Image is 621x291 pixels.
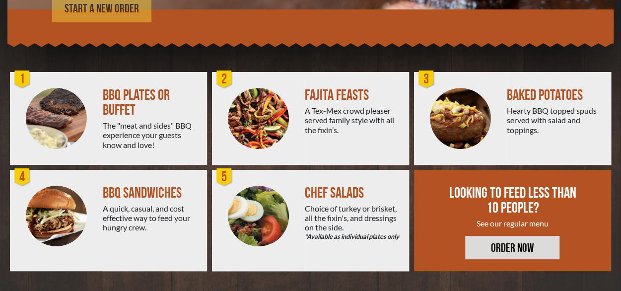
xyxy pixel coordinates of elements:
div: CHEF SALADS [305,186,401,201]
div: A Tex-Mex crowd pleaser served family style with all the fixin’s. [305,106,401,135]
div: FAJITA FEASTS [305,88,401,103]
div: The "meat and sides" BBQ experience your guests know and love! [103,121,199,149]
div: See our regular menu [443,218,582,228]
div: 1 [12,70,32,89]
div: A quick, casual, and cost effective way to feed your hungry crew. [103,204,199,232]
img: PEJ-BBQ-Buffet.png [26,88,87,149]
div: BAKED POTATOES [507,88,603,103]
div: 3 [416,70,436,89]
div: Hearty BBQ topped spuds served with salad and toppings. [507,106,603,135]
a: ORDER NOW [465,236,559,259]
img: PEJ-Baked-Potato.png [430,88,491,149]
img: Salad-Circle.png [228,186,289,247]
img: PEJ-BBQ-Sandwich.png [26,186,87,247]
div: 2 [214,70,234,89]
div: 4 [12,167,32,187]
div: BBQ SANDWICHES [103,186,199,201]
div: 5 [214,167,234,187]
div: BBQ PLATES OR BUFFET [103,88,199,118]
div: Choice of turkey or brisket, all the fixin's, and dressings on the side. [305,204,401,242]
img: PEJ-Fajitas.png [228,88,289,149]
em: *Available as individual plates only [305,232,401,241]
span: START A NEW ORDER [65,3,139,15]
div: LOOKING TO FEED LESS THAN 10 PEOPLE? [443,186,582,216]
